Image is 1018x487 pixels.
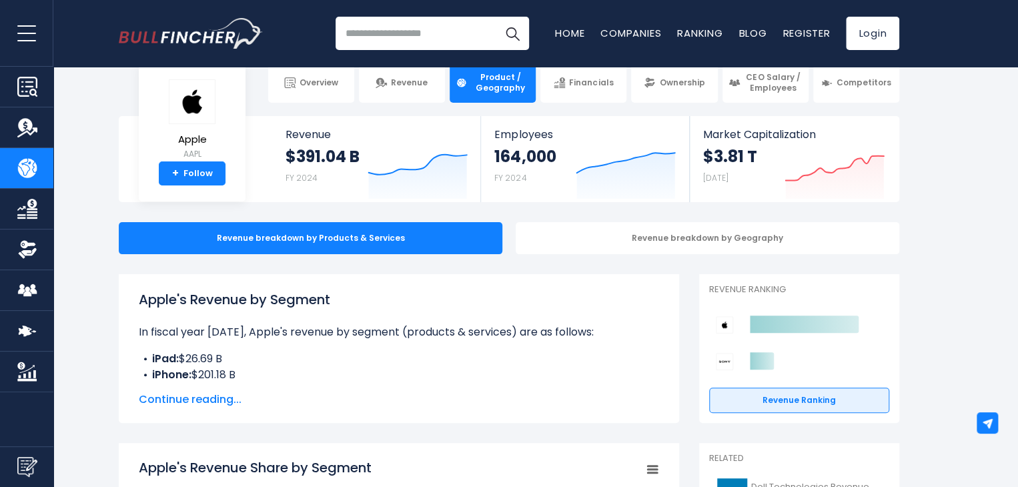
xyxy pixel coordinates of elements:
[152,367,191,382] b: iPhone:
[286,128,468,141] span: Revenue
[481,116,688,202] a: Employees 164,000 FY 2024
[709,284,889,296] p: Revenue Ranking
[119,18,262,49] a: Go to homepage
[139,458,372,477] tspan: Apple's Revenue Share by Segment
[744,72,803,93] span: CEO Salary / Employees
[600,26,661,40] a: Companies
[139,367,659,383] li: $201.18 B
[516,222,899,254] div: Revenue breakdown by Geography
[703,146,757,167] strong: $3.81 T
[450,63,536,103] a: Product / Geography
[722,63,809,103] a: CEO Salary / Employees
[703,172,728,183] small: [DATE]
[359,63,445,103] a: Revenue
[391,77,428,88] span: Revenue
[272,116,481,202] a: Revenue $391.04 B FY 2024
[569,77,613,88] span: Financials
[139,392,659,408] span: Continue reading...
[268,63,354,103] a: Overview
[555,26,584,40] a: Home
[286,172,318,183] small: FY 2024
[300,77,338,88] span: Overview
[119,18,263,49] img: Bullfincher logo
[159,161,225,185] a: +Follow
[494,172,526,183] small: FY 2024
[471,72,530,93] span: Product / Geography
[168,79,216,162] a: Apple AAPL
[17,239,37,260] img: Ownership
[703,128,885,141] span: Market Capitalization
[783,26,830,40] a: Register
[169,148,215,160] small: AAPL
[494,146,556,167] strong: 164,000
[139,290,659,310] h1: Apple's Revenue by Segment
[172,167,179,179] strong: +
[716,353,733,370] img: Sony Group Corporation competitors logo
[286,146,360,167] strong: $391.04 B
[813,63,899,103] a: Competitors
[846,17,899,50] a: Login
[152,351,179,366] b: iPad:
[494,128,675,141] span: Employees
[837,77,891,88] span: Competitors
[139,351,659,367] li: $26.69 B
[119,222,502,254] div: Revenue breakdown by Products & Services
[738,26,767,40] a: Blog
[169,134,215,145] span: Apple
[690,116,898,202] a: Market Capitalization $3.81 T [DATE]
[139,324,659,340] p: In fiscal year [DATE], Apple's revenue by segment (products & services) are as follows:
[659,77,704,88] span: Ownership
[631,63,717,103] a: Ownership
[540,63,626,103] a: Financials
[709,453,889,464] p: Related
[709,388,889,413] a: Revenue Ranking
[496,17,529,50] button: Search
[716,316,733,334] img: Apple competitors logo
[677,26,722,40] a: Ranking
